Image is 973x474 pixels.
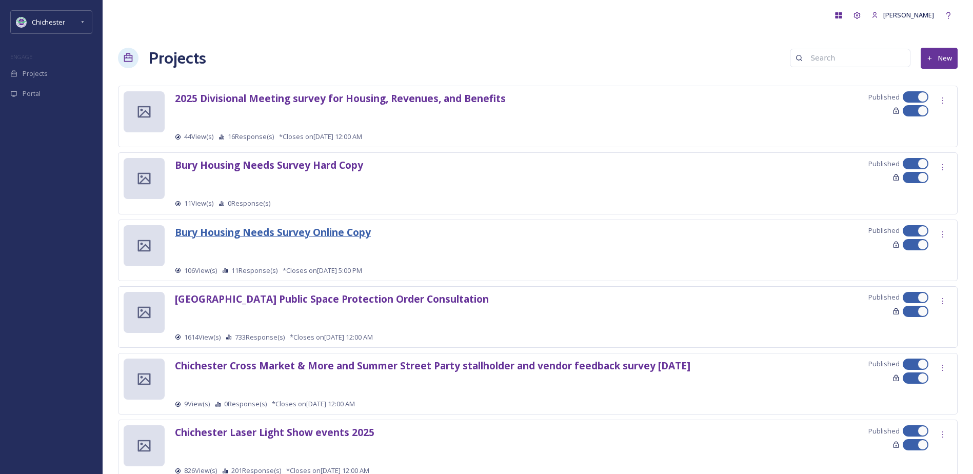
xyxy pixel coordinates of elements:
a: Chichester Laser Light Show events 2025 [175,428,374,438]
a: [PERSON_NAME] [866,5,939,25]
span: 0 Response(s) [228,199,270,208]
span: Chichester [32,17,65,27]
span: Published [868,226,900,235]
span: *Closes on [DATE] 12:00 AM [290,332,373,342]
span: *Closes on [DATE] 5:00 PM [283,266,362,275]
strong: Bury Housing Needs Survey Online Copy [175,225,371,239]
span: *Closes on [DATE] 12:00 AM [279,132,362,142]
span: 0 Response(s) [224,399,267,409]
span: Published [868,359,900,369]
span: [PERSON_NAME] [883,10,934,19]
span: Published [868,92,900,102]
span: 16 Response(s) [228,132,274,142]
a: Bury Housing Needs Survey Online Copy [175,228,371,238]
span: Projects [23,69,48,78]
strong: Chichester Cross Market & More and Summer Street Party stallholder and vendor feedback survey [DATE] [175,359,690,372]
a: 2025 Divisional Meeting survey for Housing, Revenues, and Benefits [175,94,506,104]
span: Portal [23,89,41,98]
span: Published [868,159,900,169]
button: New [921,48,958,69]
span: Published [868,292,900,302]
span: 44 View(s) [184,132,213,142]
span: 11 Response(s) [231,266,277,275]
span: Published [868,426,900,436]
span: 733 Response(s) [235,332,285,342]
span: 106 View(s) [184,266,217,275]
strong: 2025 Divisional Meeting survey for Housing, Revenues, and Benefits [175,91,506,105]
strong: [GEOGRAPHIC_DATA] Public Space Protection Order Consultation [175,292,489,306]
span: *Closes on [DATE] 12:00 AM [272,399,355,409]
a: Chichester Cross Market & More and Summer Street Party stallholder and vendor feedback survey [DATE] [175,362,690,371]
img: Logo_of_Chichester_District_Council.png [16,17,27,27]
span: 9 View(s) [184,399,210,409]
strong: Chichester Laser Light Show events 2025 [175,425,374,439]
span: 11 View(s) [184,199,213,208]
span: 1614 View(s) [184,332,221,342]
a: [GEOGRAPHIC_DATA] Public Space Protection Order Consultation [175,295,489,305]
a: Bury Housing Needs Survey Hard Copy [175,161,363,171]
span: ENGAGE [10,53,32,61]
strong: Bury Housing Needs Survey Hard Copy [175,158,363,172]
input: Search [805,48,905,68]
a: Projects [149,46,206,70]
